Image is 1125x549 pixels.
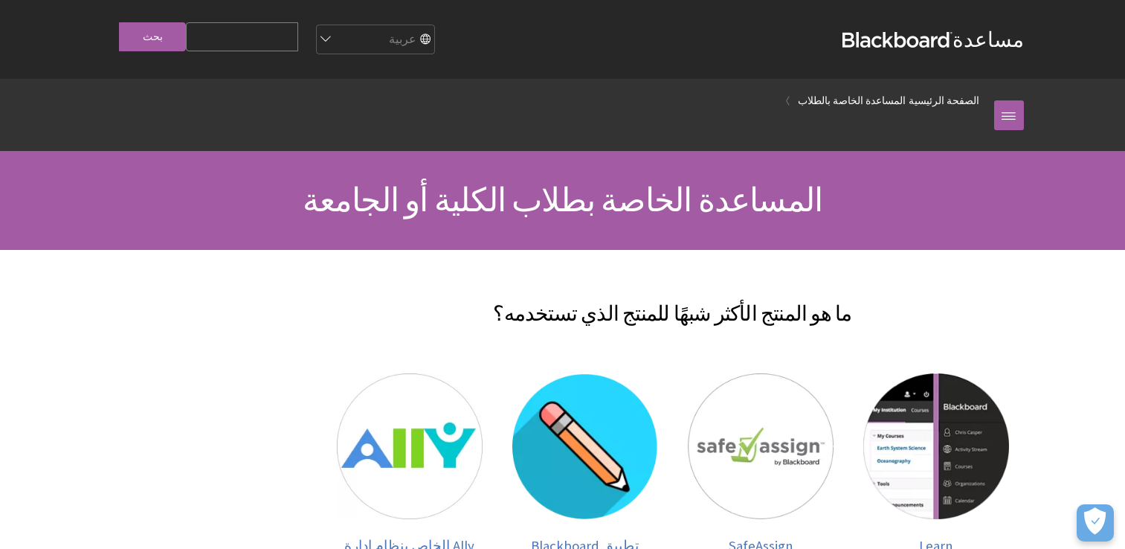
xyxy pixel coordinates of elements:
img: SafeAssign [688,373,834,519]
a: مساعدةBlackboard [842,26,1024,53]
button: فتح التفضيلات [1077,504,1114,542]
img: تطبيق Blackboard [512,373,658,519]
h2: ما هو المنتج الأكثر شبهًا للمنتج الذي تستخدمه؟ [322,280,1024,329]
a: الصفحة الرئيسية [909,91,979,110]
input: بحث [119,22,186,51]
span: المساعدة الخاصة بطلاب الكلية أو الجامعة [303,179,823,220]
img: Ally الخاص بنظام إدارة التعلم [337,373,483,519]
strong: Blackboard [842,32,952,48]
select: Site Language Selector [315,25,434,55]
img: Learn [863,373,1009,519]
a: المساعدة الخاصة بالطلاب [798,91,906,110]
